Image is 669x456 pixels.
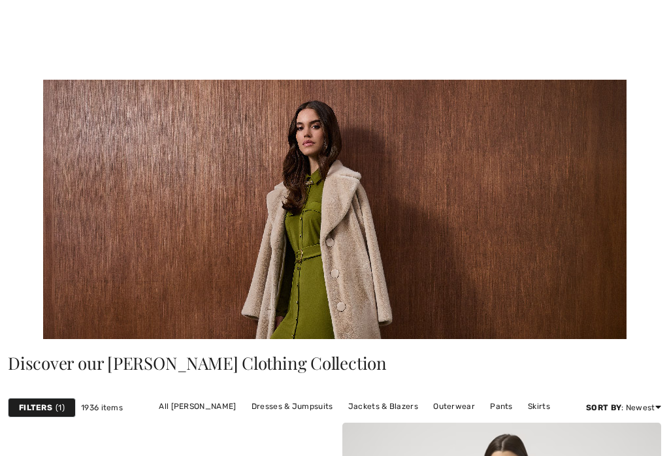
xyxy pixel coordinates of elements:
[521,398,557,415] a: Skirts
[427,398,481,415] a: Outerwear
[43,80,627,339] img: Joseph Ribkoff Canada: Women's Clothing Online | 1ère Avenue
[152,398,242,415] a: All [PERSON_NAME]
[483,398,519,415] a: Pants
[389,415,420,432] a: Tops
[19,402,52,414] strong: Filters
[586,402,661,414] div: : Newest
[289,415,387,432] a: Sweaters & Cardigans
[342,398,425,415] a: Jackets & Blazers
[81,402,123,414] span: 1936 items
[8,351,387,374] span: Discover our [PERSON_NAME] Clothing Collection
[586,403,621,412] strong: Sort By
[56,402,65,414] span: 1
[245,398,340,415] a: Dresses & Jumpsuits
